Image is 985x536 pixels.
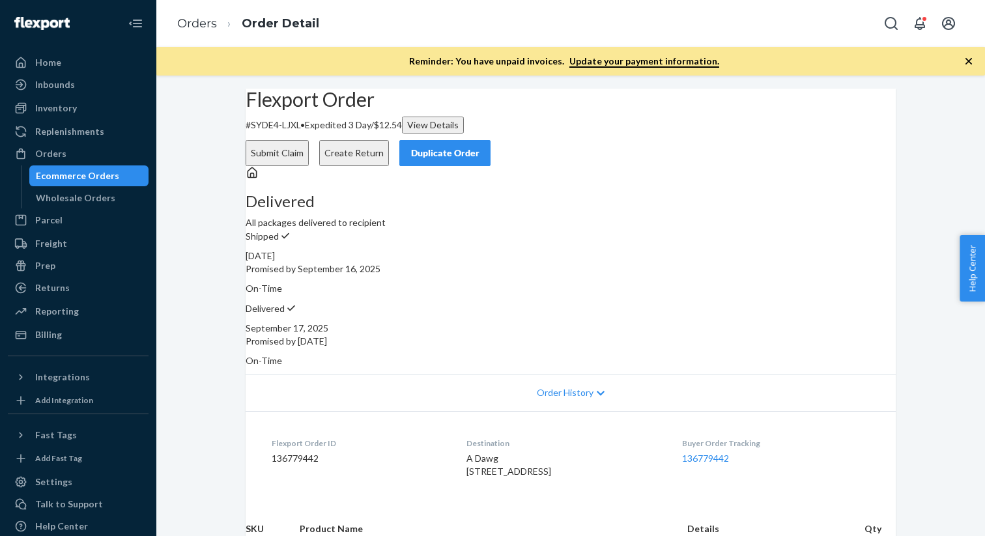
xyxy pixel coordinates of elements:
[29,188,149,208] a: Wholesale Orders
[272,452,446,465] dd: 136779442
[246,302,896,315] p: Delivered
[864,522,896,535] th: Qty
[246,335,896,348] p: Promised by [DATE]
[878,10,904,36] button: Open Search Box
[402,117,464,134] button: View Details
[35,147,66,160] div: Orders
[29,165,149,186] a: Ecommerce Orders
[177,16,217,31] a: Orders
[8,233,149,254] a: Freight
[122,10,149,36] button: Close Navigation
[960,235,985,302] button: Help Center
[305,119,371,130] span: Expedited 3 Day
[36,191,115,205] div: Wholesale Orders
[907,10,933,36] button: Open notifications
[246,249,896,262] div: [DATE]
[466,438,661,449] dt: Destination
[35,475,72,488] div: Settings
[319,140,389,166] button: Create Return
[246,354,896,367] p: On-Time
[35,305,79,318] div: Reporting
[36,169,119,182] div: Ecommerce Orders
[246,193,896,229] div: All packages delivered to recipient
[35,281,70,294] div: Returns
[246,193,896,210] h3: Delivered
[35,259,55,272] div: Prep
[409,55,719,68] p: Reminder: You have unpaid invoices.
[35,125,104,138] div: Replenishments
[246,89,896,110] h2: Flexport Order
[8,143,149,164] a: Orders
[35,453,82,464] div: Add Fast Tag
[537,386,593,399] span: Order History
[35,520,88,533] div: Help Center
[246,229,896,243] p: Shipped
[300,522,687,535] th: Product Name
[35,237,67,250] div: Freight
[246,522,300,535] th: SKU
[35,395,93,406] div: Add Integration
[8,425,149,445] button: Fast Tags
[935,10,962,36] button: Open account menu
[242,16,319,31] a: Order Detail
[569,55,719,68] a: Update your payment information.
[246,262,896,275] p: Promised by September 16, 2025
[8,472,149,492] a: Settings
[246,117,896,134] p: # SYDE4-LJXL / $12.54
[246,322,896,335] div: September 17, 2025
[8,324,149,345] a: Billing
[35,498,103,511] div: Talk to Support
[8,210,149,231] a: Parcel
[8,121,149,142] a: Replenishments
[272,438,446,449] dt: Flexport Order ID
[8,74,149,95] a: Inbounds
[407,119,459,132] div: View Details
[14,17,70,30] img: Flexport logo
[399,140,491,166] button: Duplicate Order
[8,52,149,73] a: Home
[8,494,149,515] a: Talk to Support
[8,277,149,298] a: Returns
[8,451,149,466] a: Add Fast Tag
[682,438,870,449] dt: Buyer Order Tracking
[35,102,77,115] div: Inventory
[35,78,75,91] div: Inbounds
[35,214,63,227] div: Parcel
[8,367,149,388] button: Integrations
[246,140,309,166] button: Submit Claim
[167,5,330,43] ol: breadcrumbs
[35,371,90,384] div: Integrations
[300,119,305,130] span: •
[8,301,149,322] a: Reporting
[246,282,896,295] p: On-Time
[410,147,479,160] div: Duplicate Order
[687,522,865,535] th: Details
[35,56,61,69] div: Home
[8,393,149,408] a: Add Integration
[466,453,551,477] span: A Dawg [STREET_ADDRESS]
[682,453,729,464] a: 136779442
[8,255,149,276] a: Prep
[35,328,62,341] div: Billing
[35,429,77,442] div: Fast Tags
[8,98,149,119] a: Inventory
